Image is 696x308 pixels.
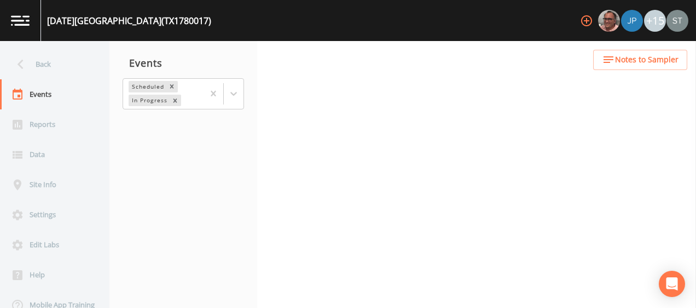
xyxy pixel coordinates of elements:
div: +15 [644,10,666,32]
img: e2d790fa78825a4bb76dcb6ab311d44c [598,10,620,32]
div: Remove Scheduled [166,81,178,92]
div: Events [109,49,257,77]
img: c0670e89e469b6405363224a5fca805c [666,10,688,32]
div: In Progress [129,95,169,106]
div: Mike Franklin [598,10,620,32]
div: Joshua gere Paul [620,10,643,32]
img: logo [11,15,30,26]
div: Remove In Progress [169,95,181,106]
div: Open Intercom Messenger [659,271,685,297]
div: [DATE][GEOGRAPHIC_DATA] (TX1780017) [47,14,211,27]
img: 41241ef155101aa6d92a04480b0d0000 [621,10,643,32]
div: Scheduled [129,81,166,92]
button: Notes to Sampler [593,50,687,70]
span: Notes to Sampler [615,53,678,67]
